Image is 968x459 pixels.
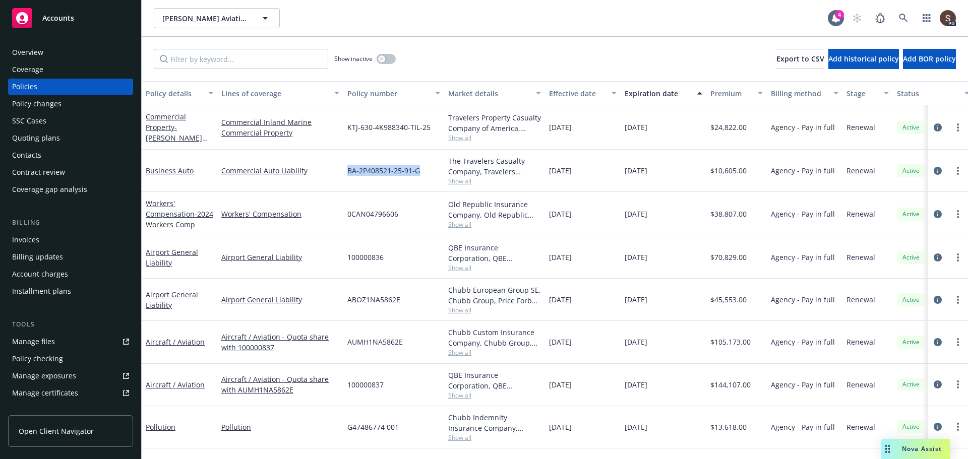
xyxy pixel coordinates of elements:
[846,252,875,263] span: Renewal
[625,337,647,347] span: [DATE]
[448,156,541,177] div: The Travelers Casualty Company, Travelers Insurance, [PERSON_NAME] Risk Management Services, INC....
[12,232,39,248] div: Invoices
[846,379,875,390] span: Renewal
[448,306,541,314] span: Show all
[12,385,78,401] div: Manage certificates
[625,88,691,99] div: Expiration date
[444,81,545,105] button: Market details
[8,4,133,32] a: Accounts
[901,210,921,219] span: Active
[549,337,572,347] span: [DATE]
[12,351,63,367] div: Policy checking
[8,79,133,95] a: Policies
[146,422,175,432] a: Pollution
[12,249,63,265] div: Billing updates
[8,130,133,146] a: Quoting plans
[776,49,824,69] button: Export to CSV
[625,165,647,176] span: [DATE]
[932,336,944,348] a: circleInformation
[545,81,621,105] button: Effective date
[12,334,55,350] div: Manage files
[347,422,399,432] span: G47486774 001
[146,337,205,347] a: Aircraft / Aviation
[625,209,647,219] span: [DATE]
[8,402,133,418] a: Manage claims
[846,88,878,99] div: Stage
[710,122,747,133] span: $24,822.00
[767,81,842,105] button: Billing method
[952,421,964,433] a: more
[847,8,867,28] a: Start snowing
[952,165,964,177] a: more
[448,242,541,264] div: QBE Insurance Corporation, QBE Insurance Group
[549,165,572,176] span: [DATE]
[625,122,647,133] span: [DATE]
[771,422,835,432] span: Agency - Pay in full
[846,165,875,176] span: Renewal
[8,368,133,384] a: Manage exposures
[549,209,572,219] span: [DATE]
[8,44,133,60] a: Overview
[710,337,751,347] span: $105,173.00
[448,199,541,220] div: Old Republic Insurance Company, Old Republic General Insurance Group
[881,439,894,459] div: Drag to move
[771,122,835,133] span: Agency - Pay in full
[8,232,133,248] a: Invoices
[448,264,541,272] span: Show all
[893,8,914,28] a: Search
[448,348,541,357] span: Show all
[448,285,541,306] div: Chubb European Group SE, Chubb Group, Price Forbes & Partners
[12,402,63,418] div: Manage claims
[846,294,875,305] span: Renewal
[932,378,944,390] a: circleInformation
[448,177,541,185] span: Show all
[448,112,541,134] div: Travelers Property Casualty Company of America, Travelers Insurance, [PERSON_NAME] Risk Managemen...
[771,209,835,219] span: Agency - Pay in full
[846,422,875,432] span: Renewal
[901,253,921,262] span: Active
[12,368,76,384] div: Manage exposures
[12,44,43,60] div: Overview
[42,14,74,22] span: Accounts
[706,81,767,105] button: Premium
[835,10,844,19] div: 4
[771,379,835,390] span: Agency - Pay in full
[8,351,133,367] a: Policy checking
[549,294,572,305] span: [DATE]
[902,444,942,453] span: Nova Assist
[549,379,572,390] span: [DATE]
[146,166,194,175] a: Business Auto
[710,379,751,390] span: $144,107.00
[952,251,964,264] a: more
[621,81,706,105] button: Expiration date
[146,112,209,185] a: Commercial Property
[12,164,65,180] div: Contract review
[776,54,824,63] span: Export to CSV
[12,181,87,198] div: Coverage gap analysis
[8,181,133,198] a: Coverage gap analysis
[625,252,647,263] span: [DATE]
[448,88,530,99] div: Market details
[8,147,133,163] a: Contacts
[771,337,835,347] span: Agency - Pay in full
[8,96,133,112] a: Policy changes
[710,209,747,219] span: $38,807.00
[8,164,133,180] a: Contract review
[19,426,94,436] span: Open Client Navigator
[828,54,899,63] span: Add historical policy
[952,336,964,348] a: more
[12,96,62,112] div: Policy changes
[12,266,68,282] div: Account charges
[221,88,328,99] div: Lines of coverage
[221,294,339,305] a: Airport General Liability
[549,422,572,432] span: [DATE]
[8,113,133,129] a: SSC Cases
[940,10,956,26] img: photo
[625,422,647,432] span: [DATE]
[952,121,964,134] a: more
[8,218,133,228] div: Billing
[8,266,133,282] a: Account charges
[448,391,541,400] span: Show all
[12,147,41,163] div: Contacts
[710,88,752,99] div: Premium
